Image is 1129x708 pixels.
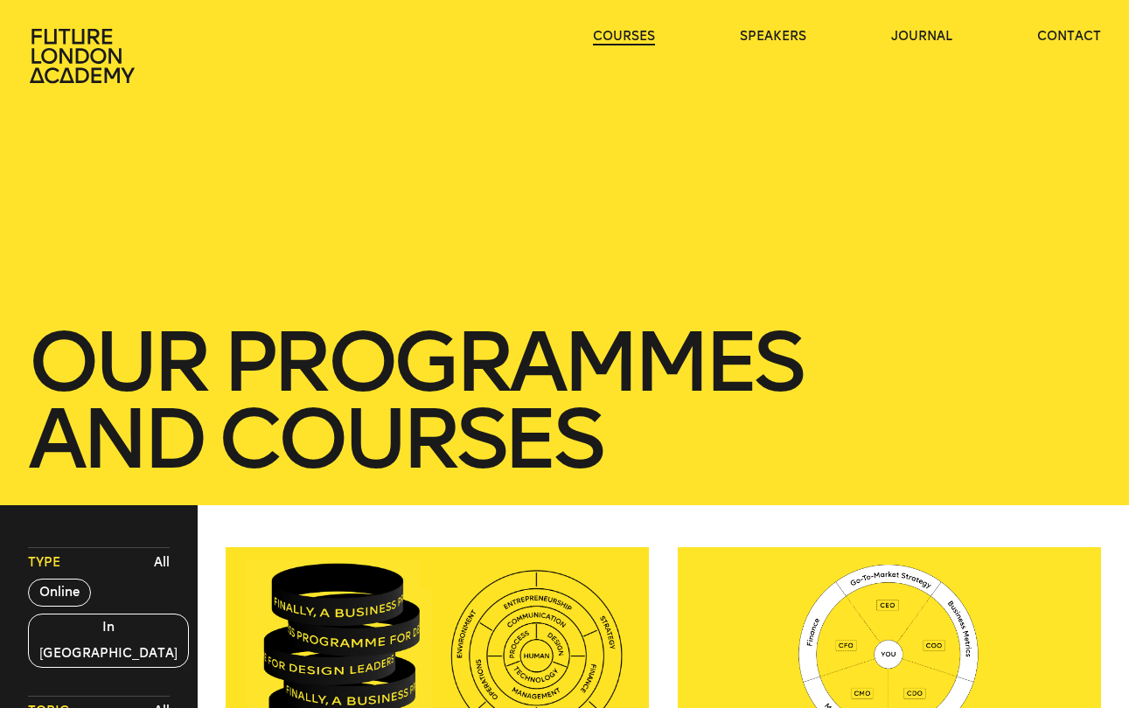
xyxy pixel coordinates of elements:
[28,554,60,572] span: Type
[28,579,91,607] button: Online
[891,28,952,45] a: journal
[593,28,655,45] a: courses
[1037,28,1101,45] a: contact
[28,323,1100,477] h1: our Programmes and courses
[740,28,806,45] a: speakers
[28,614,189,668] button: In [GEOGRAPHIC_DATA]
[150,550,174,576] button: All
